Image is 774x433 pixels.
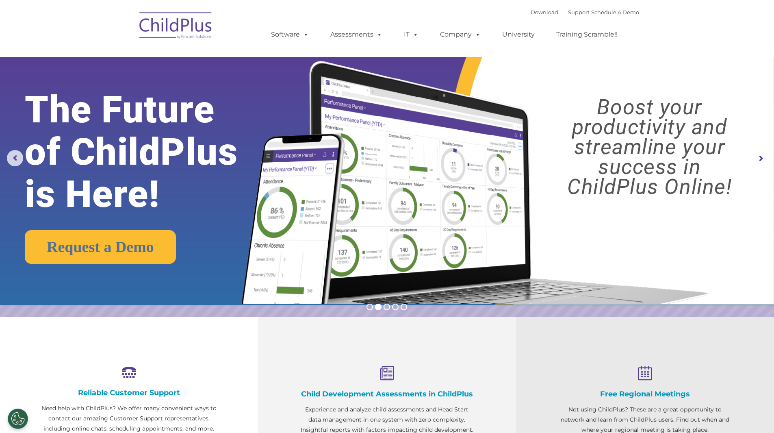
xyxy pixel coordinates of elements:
[8,409,28,429] button: Cookies Settings
[396,26,427,43] a: IT
[548,26,626,43] a: Training Scramble!!
[432,26,489,43] a: Company
[299,389,475,398] h4: Child Development Assessments in ChildPlus
[263,26,317,43] a: Software
[41,388,217,397] h4: Reliable Customer Support
[494,26,543,43] a: University
[135,7,217,47] img: ChildPlus by Procare Solutions
[25,230,176,264] a: Request a Demo
[531,9,558,15] a: Download
[25,89,272,215] rs-layer: The Future of ChildPlus is Here!
[591,9,639,15] a: Schedule A Demo
[322,26,390,43] a: Assessments
[113,54,138,60] span: Last name
[568,9,590,15] a: Support
[557,389,733,398] h4: Free Regional Meetings
[531,9,639,15] font: |
[113,87,147,93] span: Phone number
[535,97,764,197] rs-layer: Boost your productivity and streamline your success in ChildPlus Online!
